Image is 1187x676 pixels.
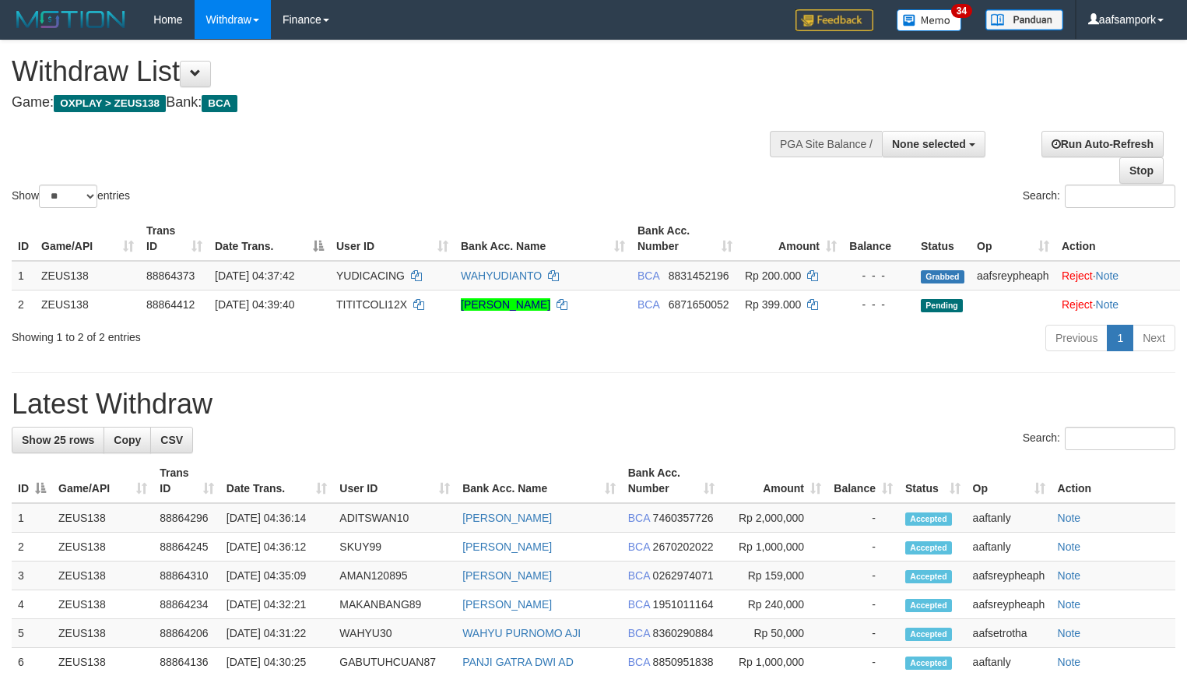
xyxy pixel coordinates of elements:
[220,590,334,619] td: [DATE] 04:32:21
[12,261,35,290] td: 1
[12,503,52,533] td: 1
[827,562,899,590] td: -
[653,512,714,524] span: Copy 7460357726 to clipboard
[892,138,966,150] span: None selected
[967,503,1052,533] td: aaftanly
[12,8,130,31] img: MOTION_logo.png
[721,619,827,648] td: Rp 50,000
[1045,325,1108,351] a: Previous
[721,590,827,619] td: Rp 240,000
[1055,261,1180,290] td: ·
[12,56,776,87] h1: Withdraw List
[462,627,581,639] a: WAHYU PURNOMO AJI
[915,217,971,261] th: Status
[849,297,908,312] div: - - -
[35,261,140,290] td: ZEUS138
[52,590,153,619] td: ZEUS138
[843,217,915,261] th: Balance
[202,95,237,112] span: BCA
[1058,598,1081,611] a: Note
[745,298,801,311] span: Rp 399.000
[1133,325,1175,351] a: Next
[52,562,153,590] td: ZEUS138
[1041,131,1164,157] a: Run Auto-Refresh
[1058,569,1081,582] a: Note
[22,434,94,446] span: Show 25 rows
[12,427,104,453] a: Show 25 rows
[653,656,714,668] span: Copy 8850951838 to clipboard
[795,9,873,31] img: Feedback.jpg
[1055,217,1180,261] th: Action
[882,131,985,157] button: None selected
[827,533,899,562] td: -
[1058,656,1081,668] a: Note
[150,427,193,453] a: CSV
[215,269,294,282] span: [DATE] 04:37:42
[631,217,739,261] th: Bank Acc. Number: activate to sort column ascending
[827,619,899,648] td: -
[104,427,151,453] a: Copy
[967,533,1052,562] td: aaftanly
[653,598,714,611] span: Copy 1951011164 to clipboard
[1062,298,1093,311] a: Reject
[849,268,908,283] div: - - -
[770,131,882,157] div: PGA Site Balance /
[1052,459,1175,503] th: Action
[12,459,52,503] th: ID: activate to sort column descending
[653,627,714,639] span: Copy 8360290884 to clipboard
[905,628,952,641] span: Accepted
[146,269,195,282] span: 88864373
[333,590,456,619] td: MAKANBANG89
[905,599,952,612] span: Accepted
[971,217,1055,261] th: Op: activate to sort column ascending
[745,269,801,282] span: Rp 200.000
[39,185,97,208] select: Showentries
[336,269,405,282] span: YUDICACING
[12,562,52,590] td: 3
[721,533,827,562] td: Rp 1,000,000
[462,512,552,524] a: [PERSON_NAME]
[921,270,964,283] span: Grabbed
[1055,290,1180,319] td: ·
[336,298,407,311] span: TITITCOLI12X
[1096,269,1119,282] a: Note
[1065,427,1175,450] input: Search:
[455,217,631,261] th: Bank Acc. Name: activate to sort column ascending
[628,627,650,639] span: BCA
[462,598,552,611] a: [PERSON_NAME]
[653,569,714,582] span: Copy 0262974071 to clipboard
[12,217,35,261] th: ID
[967,619,1052,648] td: aafsetrotha
[628,512,650,524] span: BCA
[12,389,1175,420] h1: Latest Withdraw
[1107,325,1133,351] a: 1
[153,459,220,503] th: Trans ID: activate to sort column ascending
[146,298,195,311] span: 88864412
[951,4,972,18] span: 34
[35,290,140,319] td: ZEUS138
[12,185,130,208] label: Show entries
[653,540,714,553] span: Copy 2670202022 to clipboard
[905,541,952,555] span: Accepted
[1023,427,1175,450] label: Search:
[153,619,220,648] td: 88864206
[899,459,967,503] th: Status: activate to sort column ascending
[12,95,776,111] h4: Game: Bank:
[333,562,456,590] td: AMAN120895
[721,562,827,590] td: Rp 159,000
[1096,298,1119,311] a: Note
[628,598,650,611] span: BCA
[967,562,1052,590] td: aafsreypheaph
[220,503,334,533] td: [DATE] 04:36:14
[12,533,52,562] td: 2
[461,269,542,282] a: WAHYUDIANTO
[739,217,843,261] th: Amount: activate to sort column ascending
[54,95,166,112] span: OXPLAY > ZEUS138
[333,533,456,562] td: SKUY99
[827,459,899,503] th: Balance: activate to sort column ascending
[35,217,140,261] th: Game/API: activate to sort column ascending
[905,657,952,670] span: Accepted
[1023,185,1175,208] label: Search:
[461,298,550,311] a: [PERSON_NAME]
[827,590,899,619] td: -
